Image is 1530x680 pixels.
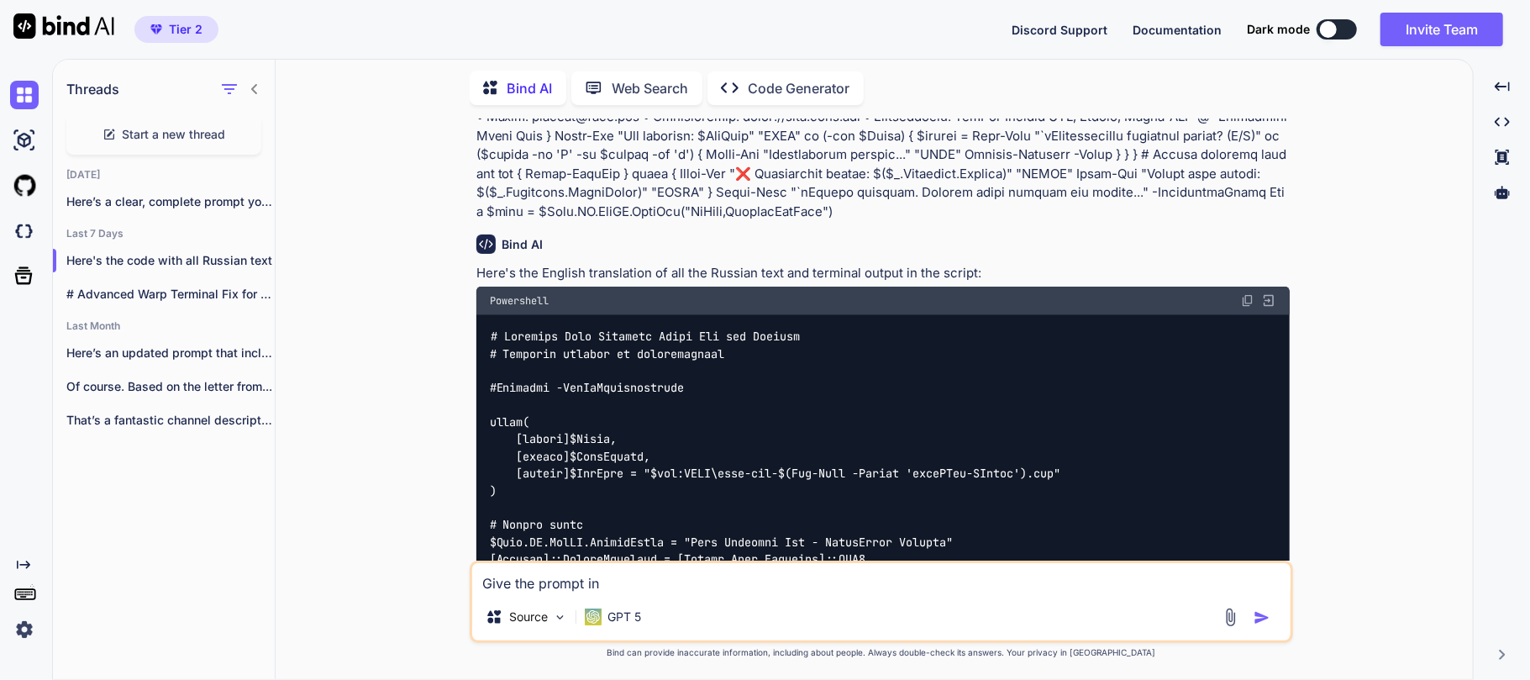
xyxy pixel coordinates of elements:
span: Dark mode [1247,21,1310,38]
img: settings [10,615,39,644]
img: icon [1254,609,1270,626]
img: premium [150,24,162,34]
p: Bind AI [507,78,553,98]
img: attachment [1221,608,1240,627]
button: Invite Team [1380,13,1503,46]
img: copy [1241,294,1254,308]
p: GPT 5 [608,609,642,625]
img: Bind AI [13,13,114,39]
span: Powershell [490,294,549,308]
h2: Last Month [53,319,275,333]
span: Discord Support [1012,23,1107,37]
h1: Threads [66,79,119,99]
p: # Advanced Warp Terminal Fix for Windows... [66,286,275,303]
p: Bind can provide inaccurate information, including about people. Always double-check its answers.... [470,646,1293,659]
p: Here’s a clear, complete prompt you can ... [66,193,275,210]
span: Start a new thread [123,126,226,143]
span: Documentation [1133,23,1222,37]
h2: Last 7 Days [53,227,275,240]
p: Here's the English translation of all the Russian text and terminal output in the script: [476,264,1290,283]
img: githubLight [10,171,39,200]
img: Pick Models [553,610,567,625]
textarea: Give the prompt in [472,563,1291,593]
p: Here's the code with all Russian text [66,252,275,269]
img: chat [10,81,39,109]
span: Tier 2 [169,21,202,38]
button: Documentation [1133,21,1222,39]
img: ai-studio [10,126,39,155]
img: darkCloudIdeIcon [10,217,39,245]
button: Discord Support [1012,21,1107,39]
h2: [DATE] [53,168,275,182]
p: That’s a fantastic channel description! It’s clear,... [66,412,275,429]
button: premiumTier 2 [134,16,218,43]
img: GPT 5 [585,609,602,625]
p: Source [509,609,548,625]
h6: Bind AI [502,236,544,253]
p: Here’s an updated prompt that includes the... [66,345,275,361]
img: Open in Browser [1261,293,1276,308]
p: Of course. Based on the letter from... [66,378,275,395]
p: Web Search [613,78,689,98]
p: Code Generator [749,78,850,98]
